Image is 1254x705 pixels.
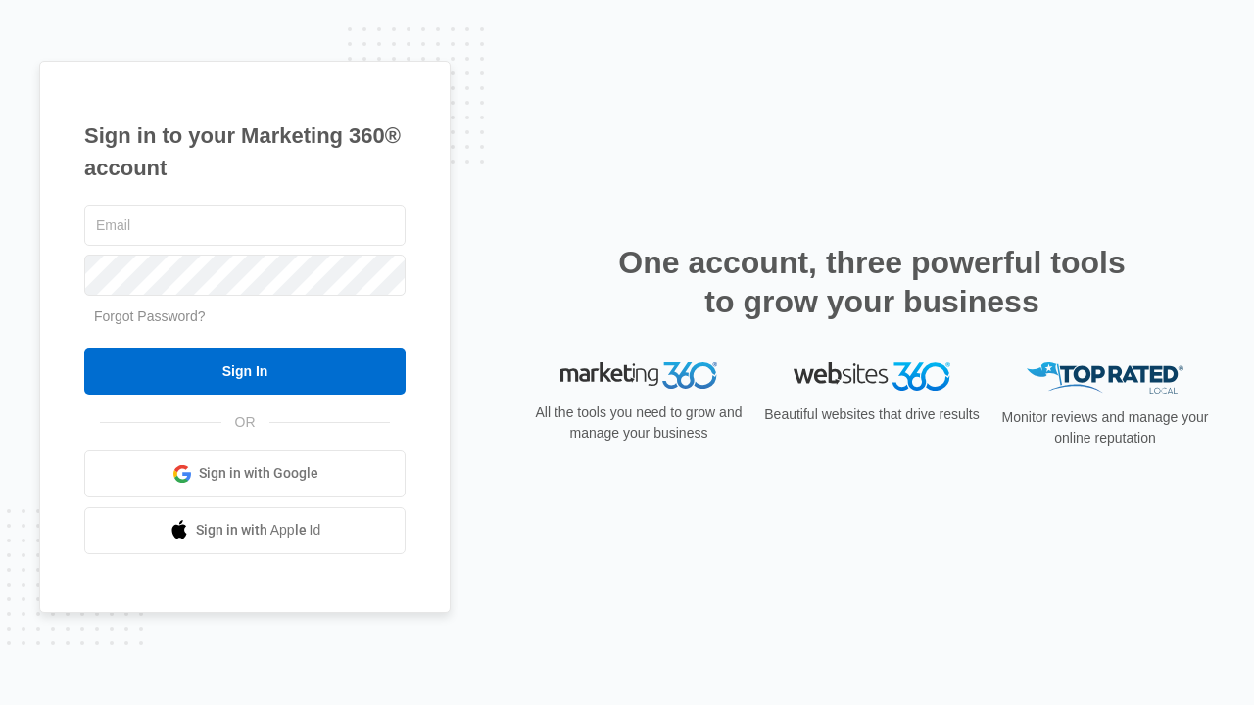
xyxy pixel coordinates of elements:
[199,463,318,484] span: Sign in with Google
[995,407,1215,448] p: Monitor reviews and manage your online reputation
[1027,362,1183,395] img: Top Rated Local
[221,412,269,433] span: OR
[84,450,406,497] a: Sign in with Google
[529,402,748,444] p: All the tools you need to grow and manage your business
[196,520,321,540] span: Sign in with Apple Id
[94,308,206,324] a: Forgot Password?
[762,404,982,425] p: Beautiful websites that drive results
[84,507,406,554] a: Sign in with Apple Id
[84,205,406,246] input: Email
[84,348,406,395] input: Sign In
[560,362,717,390] img: Marketing 360
[84,119,406,184] h1: Sign in to your Marketing 360® account
[612,243,1132,321] h2: One account, three powerful tools to grow your business
[794,362,950,391] img: Websites 360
